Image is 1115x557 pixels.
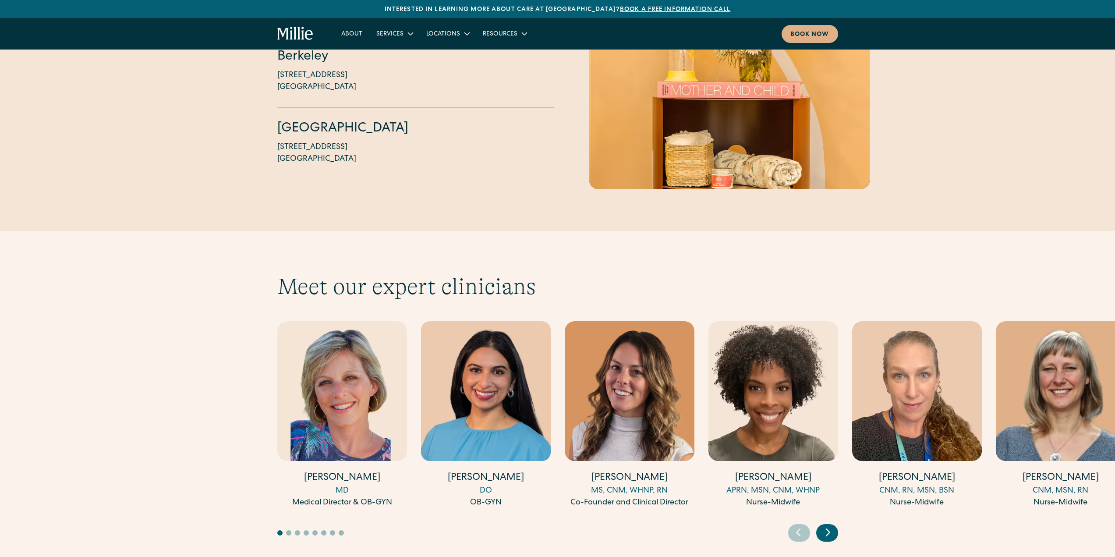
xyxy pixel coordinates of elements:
[483,30,517,39] div: Resources
[321,530,326,536] button: Go to slide 6
[852,497,982,509] div: Nurse-Midwife
[330,530,335,536] button: Go to slide 7
[816,524,838,542] div: Next slide
[565,321,694,510] div: 3 / 17
[376,30,404,39] div: Services
[369,26,419,41] div: Services
[277,142,356,165] a: [STREET_ADDRESS][GEOGRAPHIC_DATA]
[339,530,344,536] button: Go to slide 8
[421,472,551,485] h4: [PERSON_NAME]
[426,30,460,39] div: Locations
[788,524,810,542] div: Previous slide
[476,26,533,41] div: Resources
[277,27,314,41] a: home
[421,497,551,509] div: OB-GYN
[421,321,551,509] a: [PERSON_NAME]DOOB-GYN
[852,472,982,485] h4: [PERSON_NAME]
[852,485,982,497] div: CNM, RN, MSN, BSN
[277,120,554,138] h4: [GEOGRAPHIC_DATA]
[852,321,982,509] a: [PERSON_NAME]CNM, RN, MSN, BSNNurse-Midwife
[286,530,291,536] button: Go to slide 2
[277,70,356,93] a: [STREET_ADDRESS][GEOGRAPHIC_DATA]
[708,321,838,510] div: 4 / 17
[708,472,838,485] h4: [PERSON_NAME]
[708,485,838,497] div: APRN, MSN, CNM, WHNP
[565,497,694,509] div: Co-Founder and Clinical Director
[295,530,300,536] button: Go to slide 3
[565,321,694,509] a: [PERSON_NAME]MS, CNM, WHNP, RNCo-Founder and Clinical Director
[312,530,318,536] button: Go to slide 5
[419,26,476,41] div: Locations
[277,48,554,66] h4: Berkeley
[304,530,309,536] button: Go to slide 4
[708,497,838,509] div: Nurse-Midwife
[782,25,838,43] a: Book now
[852,321,982,510] div: 5 / 17
[620,7,730,13] a: Book a free information call
[421,485,551,497] div: DO
[277,273,838,300] h2: Meet our expert clinicians
[277,485,407,497] div: MD
[565,472,694,485] h4: [PERSON_NAME]
[277,530,283,536] button: Go to slide 1
[565,485,694,497] div: MS, CNM, WHNP, RN
[277,321,407,510] div: 1 / 17
[334,26,369,41] a: About
[277,70,356,93] p: [STREET_ADDRESS] [GEOGRAPHIC_DATA]
[790,30,829,39] div: Book now
[277,142,356,165] p: [STREET_ADDRESS] [GEOGRAPHIC_DATA]
[277,321,407,509] a: [PERSON_NAME]MDMedical Director & OB-GYN
[421,321,551,510] div: 2 / 17
[277,497,407,509] div: Medical Director & OB-GYN
[708,321,838,509] a: [PERSON_NAME]APRN, MSN, CNM, WHNPNurse-Midwife
[277,472,407,485] h4: [PERSON_NAME]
